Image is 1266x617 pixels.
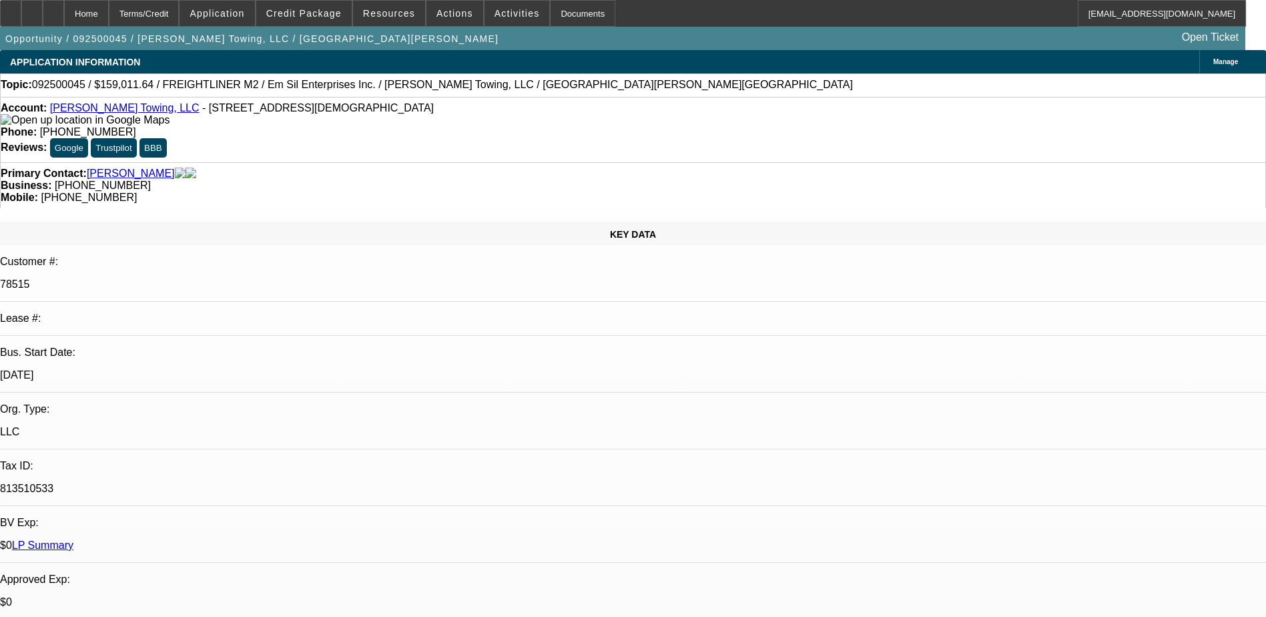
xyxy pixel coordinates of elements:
button: Trustpilot [91,138,136,158]
button: Resources [353,1,425,26]
button: Activities [485,1,550,26]
span: [PHONE_NUMBER] [40,126,136,138]
span: - [STREET_ADDRESS][DEMOGRAPHIC_DATA] [202,102,434,114]
strong: Mobile: [1,192,38,203]
span: [PHONE_NUMBER] [41,192,137,203]
strong: Business: [1,180,51,191]
strong: Phone: [1,126,37,138]
strong: Primary Contact: [1,168,87,180]
span: Activities [495,8,540,19]
span: Actions [436,8,473,19]
a: [PERSON_NAME] [87,168,175,180]
button: Application [180,1,254,26]
span: Resources [363,8,415,19]
span: Manage [1213,58,1238,65]
a: View Google Maps [1,114,170,126]
button: Actions [426,1,483,26]
a: LP Summary [12,540,73,551]
span: Application [190,8,244,19]
button: BBB [139,138,167,158]
strong: Account: [1,102,47,114]
span: Credit Package [266,8,342,19]
strong: Topic: [1,79,32,91]
span: 092500045 / $159,011.64 / FREIGHTLINER M2 / Em Sil Enterprises Inc. / [PERSON_NAME] Towing, LLC /... [32,79,853,91]
span: [PHONE_NUMBER] [55,180,151,191]
a: Open Ticket [1177,26,1244,49]
button: Google [50,138,88,158]
span: APPLICATION INFORMATION [10,57,140,67]
img: Open up location in Google Maps [1,114,170,126]
img: linkedin-icon.png [186,168,196,180]
a: [PERSON_NAME] Towing, LLC [50,102,200,114]
strong: Reviews: [1,142,47,153]
button: Credit Package [256,1,352,26]
span: Opportunity / 092500045 / [PERSON_NAME] Towing, LLC / [GEOGRAPHIC_DATA][PERSON_NAME] [5,33,499,44]
span: KEY DATA [610,229,656,240]
img: facebook-icon.png [175,168,186,180]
